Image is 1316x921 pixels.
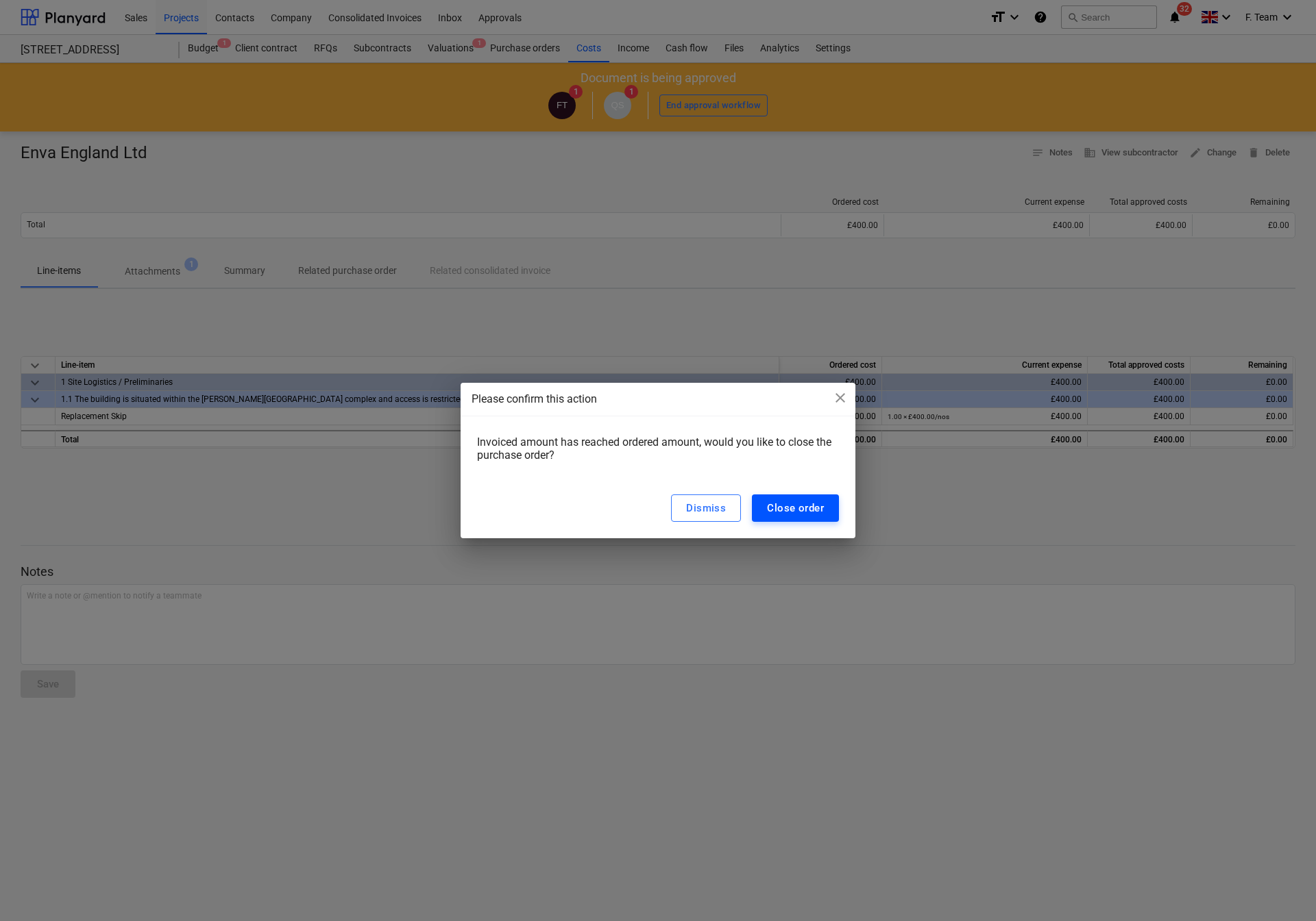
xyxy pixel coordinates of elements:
[832,390,849,411] div: close
[472,391,844,407] div: Please confirm this action
[832,390,849,406] span: close
[767,499,824,517] div: Close order
[671,494,741,522] button: Dismiss
[1247,855,1316,921] iframe: Chat Widget
[686,499,726,517] div: Dismiss
[477,436,839,472] div: Invoiced amount has reached ordered amount, would you like to close the purchase order?
[752,494,839,522] button: Close order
